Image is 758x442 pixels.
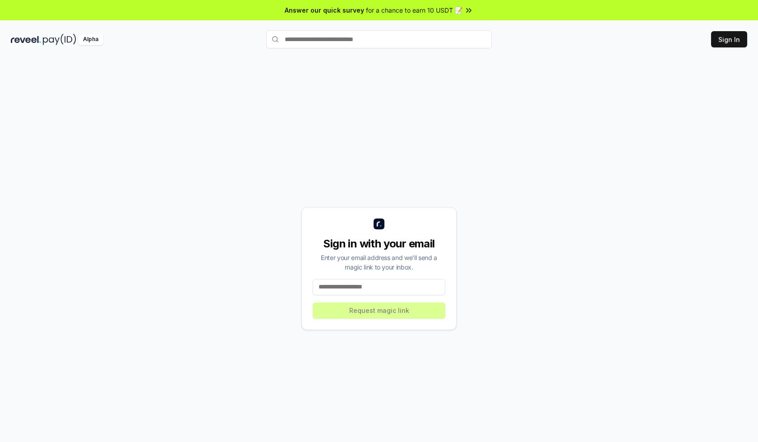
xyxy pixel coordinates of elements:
[366,5,462,15] span: for a chance to earn 10 USDT 📝
[43,34,76,45] img: pay_id
[313,253,445,272] div: Enter your email address and we’ll send a magic link to your inbox.
[78,34,103,45] div: Alpha
[313,237,445,251] div: Sign in with your email
[711,31,747,47] button: Sign In
[285,5,364,15] span: Answer our quick survey
[374,219,384,229] img: logo_small
[11,34,41,45] img: reveel_dark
